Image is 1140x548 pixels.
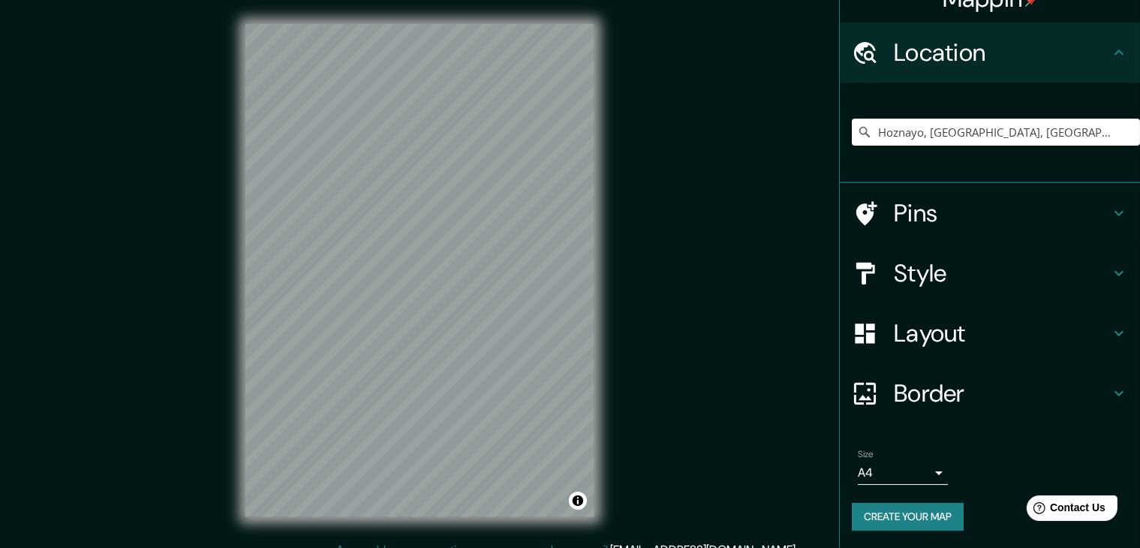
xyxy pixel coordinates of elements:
div: Border [840,363,1140,423]
div: A4 [858,461,948,485]
input: Pick your city or area [852,119,1140,146]
h4: Style [894,258,1110,288]
div: Pins [840,183,1140,243]
h4: Border [894,378,1110,408]
h4: Pins [894,198,1110,228]
iframe: Help widget launcher [1006,489,1123,531]
button: Create your map [852,503,964,531]
button: Toggle attribution [569,492,587,510]
div: Layout [840,303,1140,363]
div: Location [840,23,1140,83]
div: Style [840,243,1140,303]
h4: Layout [894,318,1110,348]
canvas: Map [245,24,594,517]
label: Size [858,448,874,461]
h4: Location [894,38,1110,68]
